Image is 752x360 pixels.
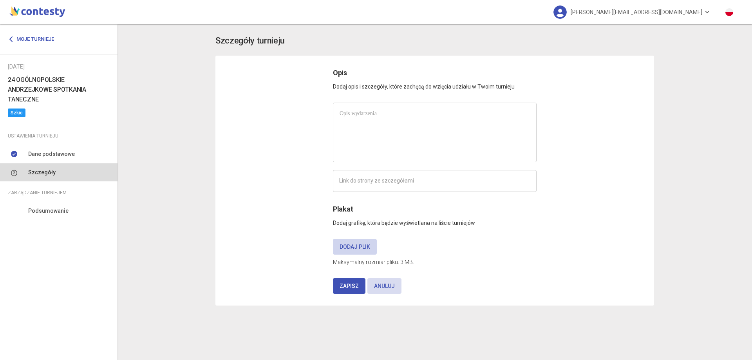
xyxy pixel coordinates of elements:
[215,34,654,48] app-title: settings-details.title
[8,32,60,46] a: Moje turnieje
[28,150,75,158] span: Dane podstawowe
[8,62,110,71] div: [DATE]
[340,283,359,289] span: Zapisz
[333,205,353,213] span: Plakat
[28,206,69,215] span: Podsumowanie
[333,258,537,266] p: Maksymalny rozmiar pliku: 3 MB.
[8,132,110,140] div: Ustawienia turnieju
[215,34,285,48] h3: Szczegóły turnieju
[333,78,537,91] p: Dodaj opis i szczegóły, które zachęcą do wzięcia udziału w Twoim turnieju
[333,278,365,294] button: Zapisz
[333,69,347,77] span: Opis
[571,4,702,20] span: [PERSON_NAME][EMAIL_ADDRESS][DOMAIN_NAME]
[28,168,56,177] span: Szczegóły
[333,239,377,255] label: Dodaj plik
[8,188,67,197] span: Zarządzanie turniejem
[11,170,17,176] img: number-2
[8,75,110,104] h6: 24 OGÓLNOPOLSKIE ANDRZEJKOWE SPOTKANIA TANECZNE
[333,215,537,227] p: Dodaj grafikę, która będzie wyświetlana na liście turniejów
[8,109,25,117] span: Szkic
[367,278,401,294] button: Anuluj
